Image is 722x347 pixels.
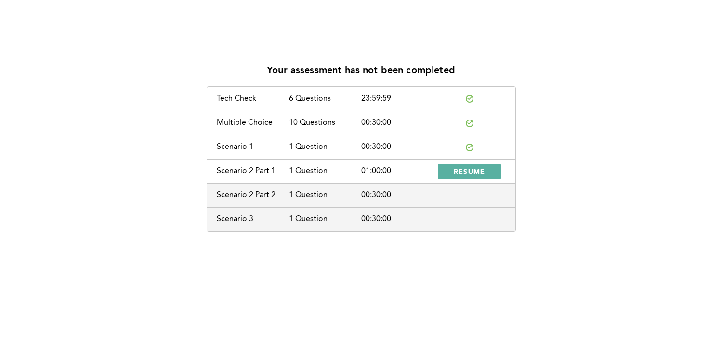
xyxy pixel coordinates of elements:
div: Tech Check [217,94,289,103]
div: 1 Question [289,191,361,200]
div: Multiple Choice [217,119,289,127]
div: 1 Question [289,143,361,151]
div: 00:30:00 [361,119,433,127]
span: RESUME [454,167,486,176]
div: Scenario 2 Part 2 [217,191,289,200]
button: RESUME [438,164,501,179]
div: 00:30:00 [361,215,433,224]
div: 00:30:00 [361,191,433,200]
div: Scenario 3 [217,215,289,224]
div: Scenario 1 [217,143,289,151]
div: 6 Questions [289,94,361,103]
div: 1 Question [289,167,361,175]
div: Scenario 2 Part 1 [217,167,289,175]
div: 1 Question [289,215,361,224]
div: 23:59:59 [361,94,433,103]
div: 01:00:00 [361,167,433,175]
div: 10 Questions [289,119,361,127]
div: 00:30:00 [361,143,433,151]
p: Your assessment has not been completed [267,66,455,77]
